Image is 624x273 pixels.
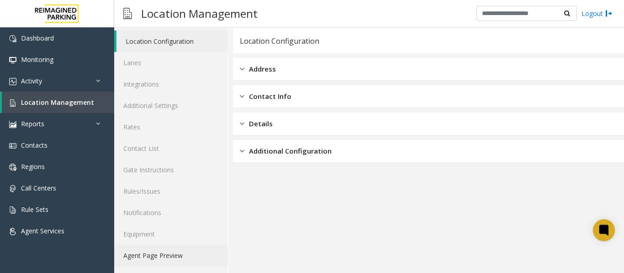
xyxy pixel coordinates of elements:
span: Activity [21,77,42,85]
img: 'icon' [9,121,16,128]
a: Agent Page Preview [114,245,228,266]
a: Rules/Issues [114,180,228,202]
h3: Location Management [137,2,262,25]
span: Monitoring [21,55,53,64]
img: 'icon' [9,206,16,214]
img: 'icon' [9,35,16,42]
span: Rule Sets [21,205,48,214]
span: Contact Info [249,91,291,102]
a: Additional Settings [114,95,228,116]
img: 'icon' [9,164,16,171]
img: 'icon' [9,99,16,107]
a: Rates [114,116,228,138]
img: closed [240,91,244,102]
span: Details [249,118,273,129]
span: Agent Services [21,227,64,235]
span: Address [249,64,276,74]
a: Logout [582,9,613,18]
img: 'icon' [9,228,16,235]
span: Contacts [21,141,48,149]
img: 'icon' [9,185,16,192]
span: Additional Configuration [249,146,332,156]
img: closed [240,118,244,129]
img: closed [240,64,244,74]
span: Location Management [21,98,94,107]
img: 'icon' [9,57,16,64]
a: Integrations [114,73,228,95]
span: Call Centers [21,184,56,192]
a: Location Configuration [116,31,228,52]
img: logout [605,9,613,18]
span: Regions [21,162,45,171]
span: Reports [21,119,44,128]
a: Notifications [114,202,228,223]
img: 'icon' [9,78,16,85]
div: Location Configuration [240,35,319,47]
img: closed [240,146,244,156]
img: 'icon' [9,142,16,149]
span: Dashboard [21,34,54,42]
a: Lanes [114,52,228,73]
a: Gate Instructions [114,159,228,180]
a: Location Management [2,92,114,113]
a: Contact List [114,138,228,159]
img: pageIcon [123,2,132,25]
a: Equipment [114,223,228,245]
